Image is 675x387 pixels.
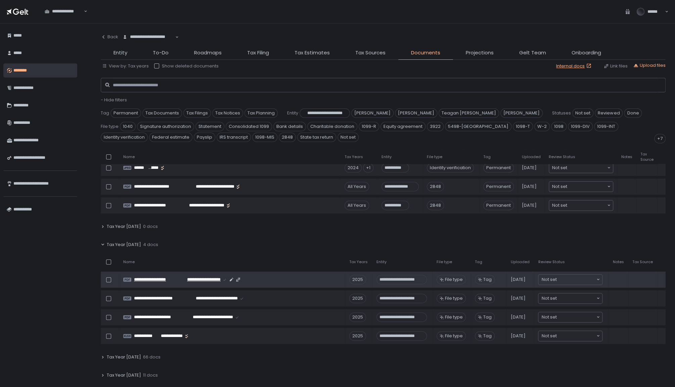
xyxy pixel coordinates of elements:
span: 3922 [427,122,444,131]
span: Not set [572,108,593,118]
div: 2025 [349,275,366,284]
span: Review Status [549,154,575,159]
input: Search for option [567,164,606,171]
span: Name [123,259,135,264]
span: State tax return [297,133,336,142]
span: Identity verification [101,133,148,142]
span: [DATE] [510,333,525,339]
input: Search for option [567,202,606,209]
input: Search for option [567,183,606,190]
span: Payslip [194,133,215,142]
span: 1098-MIS [252,133,277,142]
span: Statement [195,122,224,131]
input: Search for option [45,14,83,21]
span: Tax Source [632,259,653,264]
span: [PERSON_NAME] [395,108,437,118]
span: Not set [541,314,556,321]
span: Tax Sources [355,49,386,57]
span: IRS transcript [217,133,251,142]
span: Statuses [552,110,571,116]
div: 2024 [345,163,362,173]
span: Tax Filing [247,49,269,57]
div: +7 [654,134,666,143]
span: Entity [376,259,387,264]
button: Link files [603,63,628,69]
span: 1099-R [359,122,379,131]
div: Search for option [549,182,613,192]
span: Equity agreement [380,122,425,131]
span: Tag [483,314,492,320]
span: Not set [552,202,567,209]
span: [DATE] [522,184,537,190]
span: [PERSON_NAME] [351,108,394,118]
span: [DATE] [510,314,525,320]
div: Search for option [538,275,602,285]
button: Back [101,30,118,44]
span: Tax Notices [212,108,243,118]
span: Not set [552,183,567,190]
span: Permanent [483,163,514,173]
span: Teagan [PERSON_NAME] [439,108,499,118]
div: Back [101,34,118,40]
span: Reviewed [595,108,623,118]
span: Roadmaps [194,49,222,57]
span: Not set [552,164,567,171]
span: Entity [114,49,127,57]
a: Internal docs [556,63,593,69]
div: 2025 [349,312,366,322]
div: 2025 [349,294,366,303]
span: [DATE] [510,295,525,301]
span: 2848 [279,133,296,142]
span: Tax Estimates [295,49,330,57]
span: 66 docs [143,354,161,360]
span: File type [437,259,452,264]
div: All Years [345,182,369,191]
span: Tag [483,295,492,301]
span: 1098-T [513,122,533,131]
span: Tax Years [345,154,363,159]
span: File type [445,314,463,320]
span: Permanent [483,182,514,191]
span: Tag [475,259,482,264]
span: Signature authorization [137,122,194,131]
span: Notes [613,259,624,264]
span: Entity [287,110,298,116]
input: Search for option [556,276,596,283]
span: Projections [466,49,494,57]
span: Uploaded [510,259,529,264]
span: Tag [483,333,492,339]
div: 2848 [427,201,444,210]
span: Tax Year [DATE] [107,242,141,248]
span: 1099-DIV [568,122,593,131]
input: Search for option [556,333,596,339]
div: +1 [363,163,373,173]
input: Search for option [556,314,596,321]
span: Permanent [483,201,514,210]
span: Notes [621,154,632,159]
span: W-2 [534,122,550,131]
div: Search for option [118,30,179,44]
span: Not set [541,295,556,302]
div: Search for option [40,5,87,19]
div: Search for option [538,293,602,303]
span: File type [427,154,442,159]
span: Documents [411,49,440,57]
button: View by: Tax years [102,63,149,69]
span: Tax Year [DATE] [107,372,141,378]
span: 5498-[GEOGRAPHIC_DATA] [445,122,511,131]
span: Federal estimate [149,133,192,142]
span: File type [445,277,463,283]
span: 11 docs [143,372,158,378]
div: Search for option [549,163,613,173]
span: Tax Year [DATE] [107,354,141,360]
span: - Hide filters [101,97,127,103]
span: Not set [337,133,359,142]
span: Tax Planning [244,108,278,118]
span: File type [445,295,463,301]
span: Review Status [538,259,565,264]
span: Tax Source [640,152,654,162]
span: Permanent [110,108,141,118]
span: Tax Year [DATE] [107,224,141,230]
input: Search for option [123,40,175,47]
div: Search for option [538,331,602,341]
